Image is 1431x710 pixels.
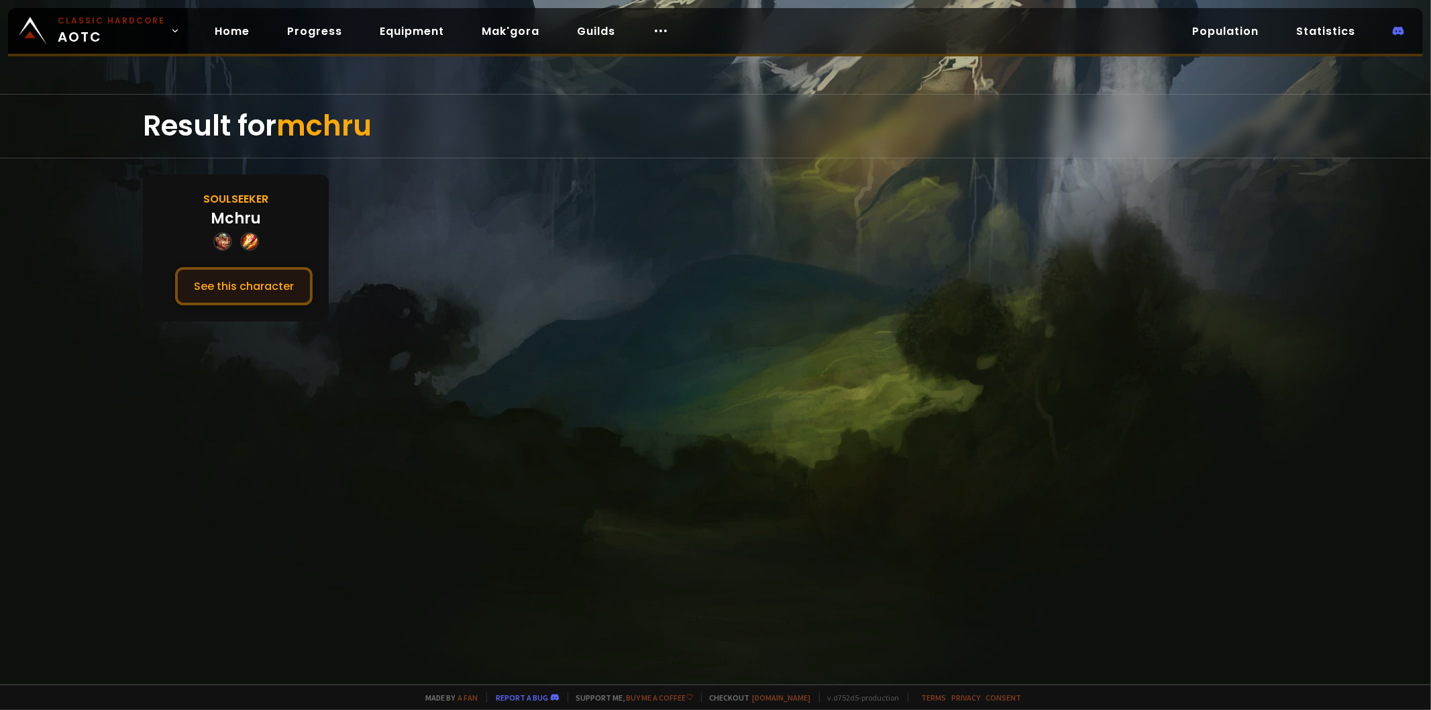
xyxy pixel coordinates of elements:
[8,8,188,54] a: Classic HardcoreAOTC
[143,95,1287,158] div: Result for
[701,693,811,703] span: Checkout
[566,17,626,45] a: Guilds
[203,191,268,207] div: Soulseeker
[753,693,811,703] a: [DOMAIN_NAME]
[568,693,693,703] span: Support me,
[58,15,165,27] small: Classic Hardcore
[1181,17,1269,45] a: Population
[276,106,372,146] span: mchru
[986,693,1022,703] a: Consent
[458,693,478,703] a: a fan
[175,267,313,305] button: See this character
[627,693,693,703] a: Buy me a coffee
[952,693,981,703] a: Privacy
[819,693,900,703] span: v. d752d5 - production
[418,693,478,703] span: Made by
[276,17,353,45] a: Progress
[211,207,261,230] div: Mchru
[58,15,165,47] span: AOTC
[496,693,549,703] a: Report a bug
[369,17,455,45] a: Equipment
[922,693,947,703] a: Terms
[471,17,550,45] a: Mak'gora
[1285,17,1366,45] a: Statistics
[204,17,260,45] a: Home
